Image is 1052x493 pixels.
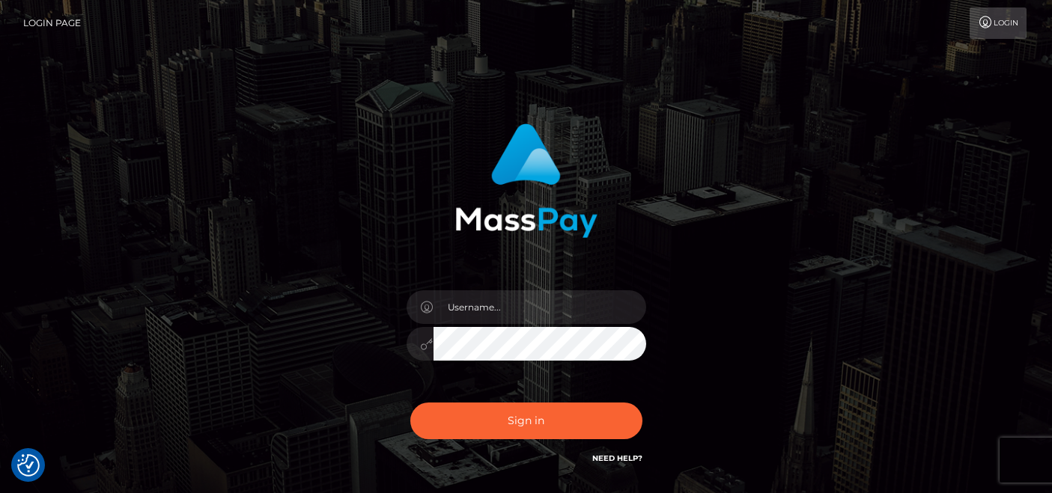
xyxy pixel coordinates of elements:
[592,453,642,463] a: Need Help?
[17,454,40,477] img: Revisit consent button
[455,123,598,238] img: MassPay Login
[410,402,642,439] button: Sign in
[970,7,1027,39] a: Login
[17,454,40,477] button: Consent Preferences
[23,7,81,39] a: Login Page
[434,290,646,324] input: Username...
